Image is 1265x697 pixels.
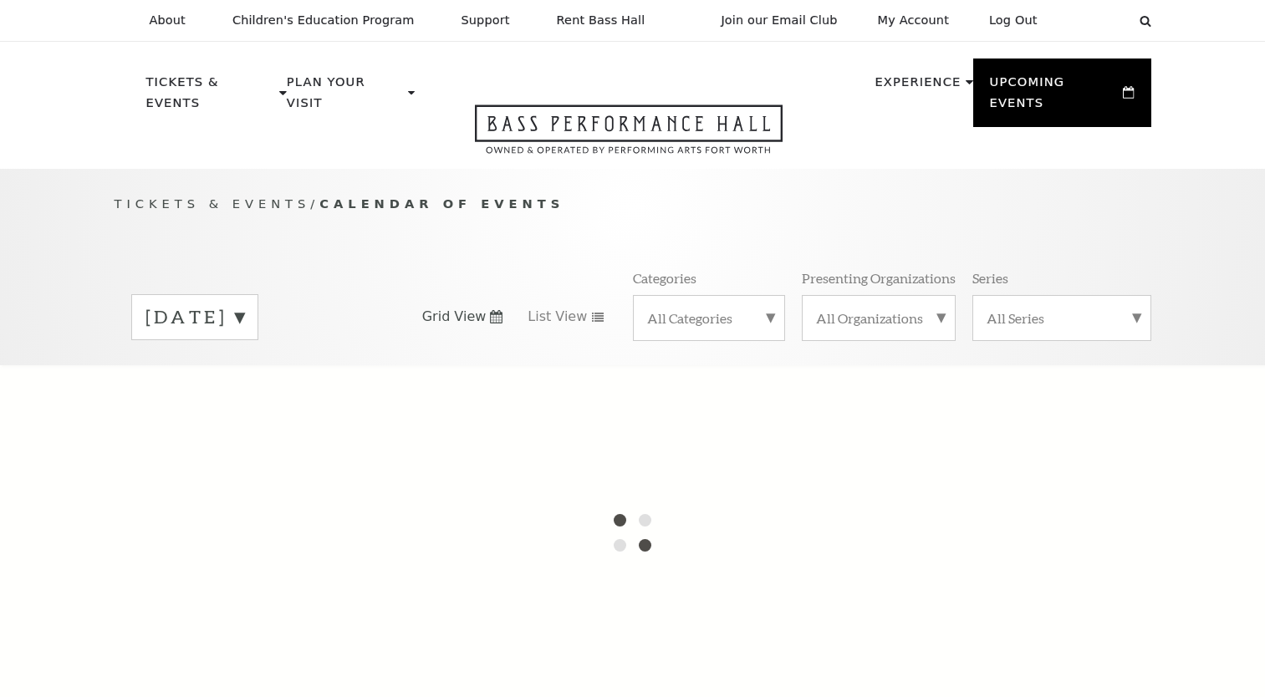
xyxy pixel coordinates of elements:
label: All Series [987,309,1137,327]
span: Tickets & Events [115,196,311,211]
p: About [150,13,186,28]
p: Experience [875,72,961,102]
p: Children's Education Program [232,13,415,28]
p: Categories [633,269,696,287]
label: All Organizations [816,309,941,327]
p: / [115,194,1151,215]
p: Rent Bass Hall [557,13,645,28]
p: Tickets & Events [146,72,276,123]
p: Support [462,13,510,28]
p: Plan Your Visit [287,72,404,123]
span: List View [528,308,587,326]
p: Upcoming Events [990,72,1120,123]
span: Calendar of Events [319,196,564,211]
p: Series [972,269,1008,287]
p: Presenting Organizations [802,269,956,287]
label: All Categories [647,309,771,327]
label: [DATE] [145,304,244,330]
span: Grid View [422,308,487,326]
select: Select: [1064,13,1124,28]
